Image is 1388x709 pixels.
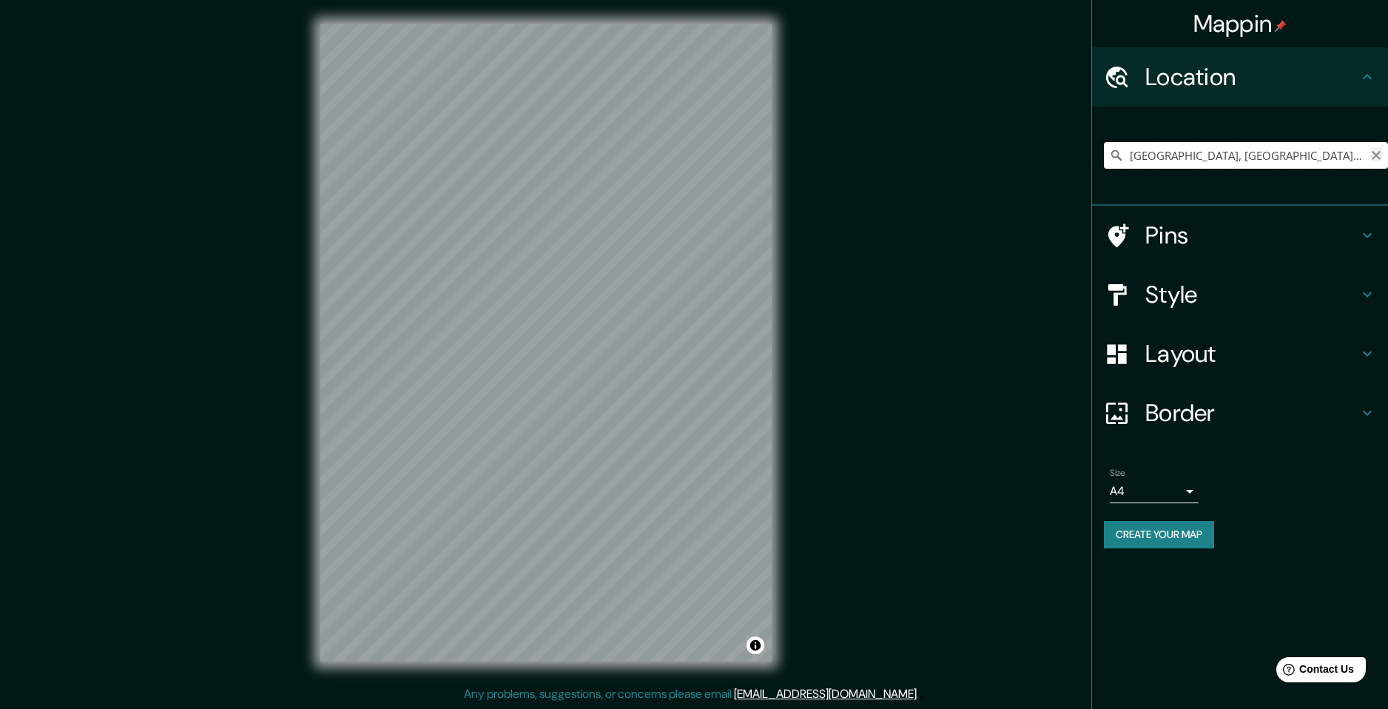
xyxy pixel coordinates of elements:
[320,24,772,662] canvas: Map
[1370,147,1382,161] button: Clear
[1145,398,1358,428] h4: Border
[1110,480,1199,503] div: A4
[1092,265,1388,324] div: Style
[1104,142,1388,169] input: Pick your city or area
[1145,339,1358,369] h4: Layout
[1145,221,1358,250] h4: Pins
[1110,467,1125,480] label: Size
[464,685,919,703] p: Any problems, suggestions, or concerns please email .
[734,686,917,702] a: [EMAIL_ADDRESS][DOMAIN_NAME]
[1092,206,1388,265] div: Pins
[1256,651,1372,693] iframe: Help widget launcher
[1092,383,1388,443] div: Border
[919,685,921,703] div: .
[1275,20,1287,32] img: pin-icon.png
[921,685,924,703] div: .
[1193,9,1287,38] h4: Mappin
[1145,62,1358,92] h4: Location
[1092,324,1388,383] div: Layout
[1092,47,1388,107] div: Location
[747,636,764,654] button: Toggle attribution
[1104,521,1214,548] button: Create your map
[1145,280,1358,309] h4: Style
